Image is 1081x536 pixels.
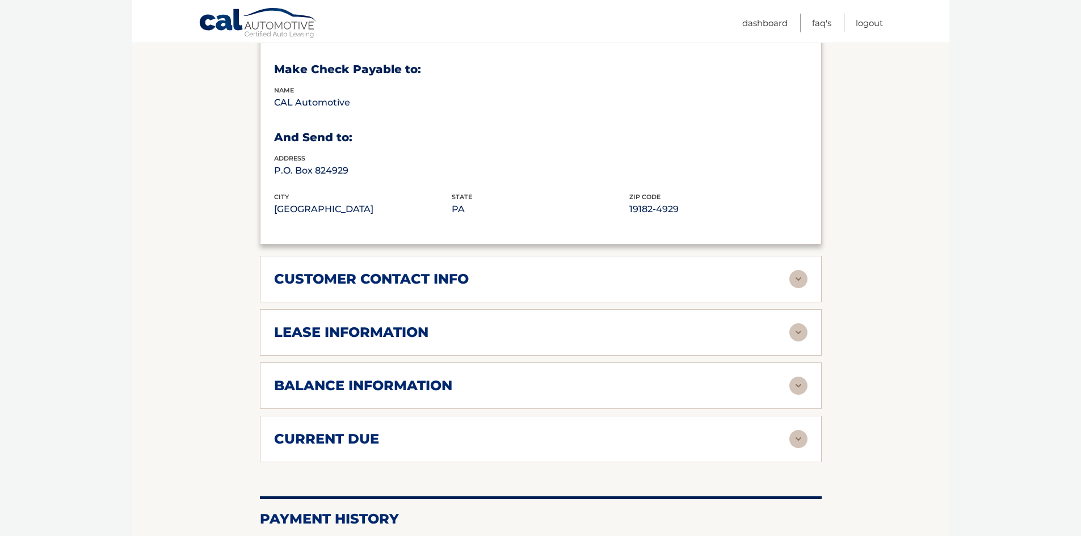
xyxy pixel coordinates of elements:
[789,270,807,288] img: accordion-rest.svg
[274,431,379,448] h2: current due
[629,201,807,217] p: 19182-4929
[452,201,629,217] p: PA
[742,14,788,32] a: Dashboard
[789,323,807,341] img: accordion-rest.svg
[274,271,469,288] h2: customer contact info
[274,201,452,217] p: [GEOGRAPHIC_DATA]
[812,14,831,32] a: FAQ's
[274,86,294,94] span: name
[789,430,807,448] img: accordion-rest.svg
[274,324,428,341] h2: lease information
[789,377,807,395] img: accordion-rest.svg
[856,14,883,32] a: Logout
[452,193,472,201] span: state
[274,377,452,394] h2: balance information
[274,62,807,77] h3: Make Check Payable to:
[274,154,305,162] span: address
[274,163,452,179] p: P.O. Box 824929
[274,193,289,201] span: city
[274,95,452,111] p: CAL Automotive
[199,7,318,40] a: Cal Automotive
[629,193,661,201] span: zip code
[260,510,822,527] h2: Payment History
[274,130,807,145] h3: And Send to:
